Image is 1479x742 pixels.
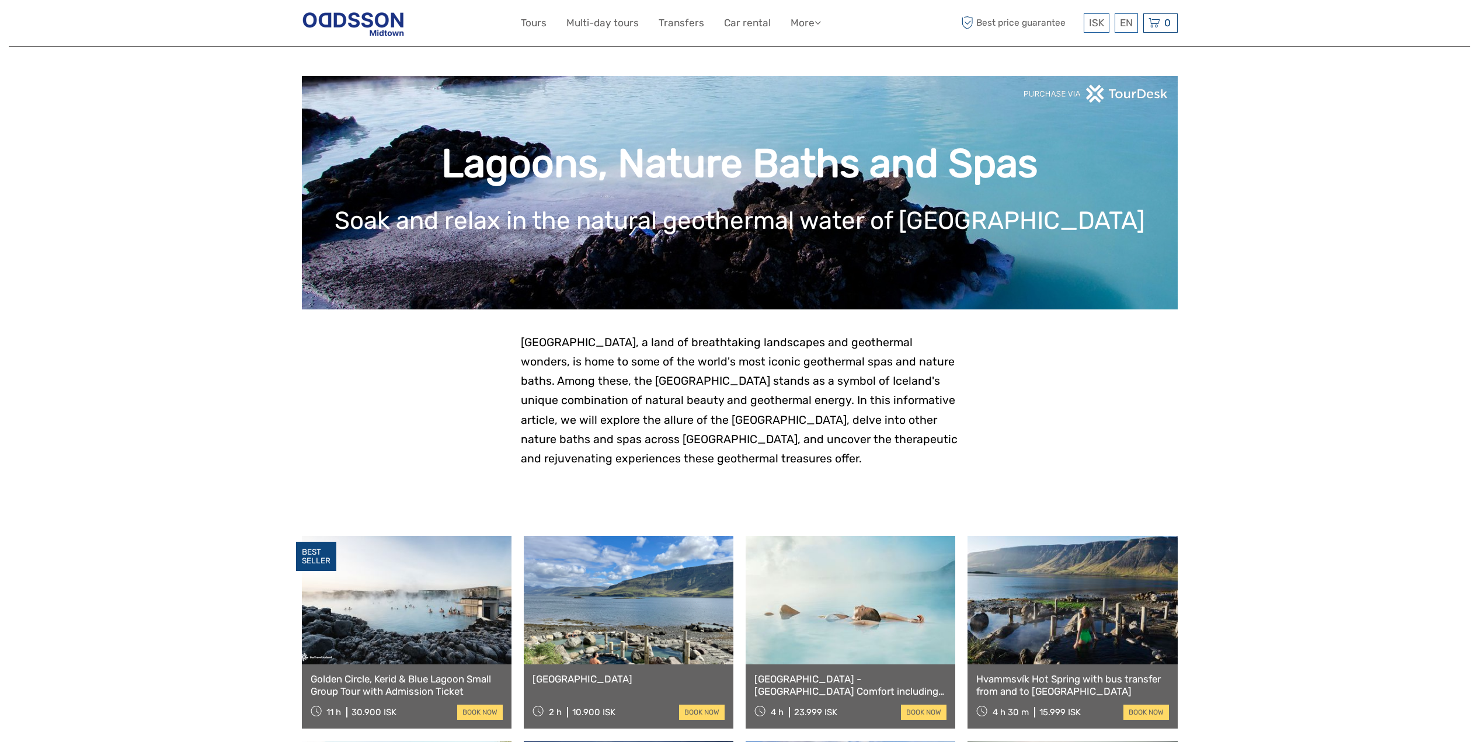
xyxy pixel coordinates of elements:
a: book now [1123,705,1169,720]
a: book now [679,705,725,720]
div: 30.900 ISK [352,707,396,717]
a: Transfers [659,15,704,32]
div: 15.999 ISK [1039,707,1081,717]
h1: Lagoons, Nature Baths and Spas [319,140,1160,187]
a: book now [457,705,503,720]
a: Multi-day tours [566,15,639,32]
h1: Soak and relax in the natural geothermal water of [GEOGRAPHIC_DATA] [319,206,1160,235]
div: BEST SELLER [296,542,336,571]
a: [GEOGRAPHIC_DATA] - [GEOGRAPHIC_DATA] Comfort including admission [754,673,946,697]
span: ISK [1089,17,1104,29]
img: Reykjavik Residence [302,9,405,37]
div: 23.999 ISK [794,707,837,717]
img: PurchaseViaTourDeskwhite.png [1023,85,1169,103]
span: 11 h [326,707,341,717]
a: Tours [521,15,547,32]
a: Golden Circle, Kerid & Blue Lagoon Small Group Tour with Admission Ticket [311,673,503,697]
a: [GEOGRAPHIC_DATA] [533,673,725,685]
div: 10.900 ISK [572,707,615,717]
span: 2 h [549,707,562,717]
span: 4 h [771,707,784,717]
a: Car rental [724,15,771,32]
span: 4 h 30 m [993,707,1029,717]
span: [GEOGRAPHIC_DATA], a land of breathtaking landscapes and geothermal wonders, is home to some of t... [521,336,958,465]
div: EN [1115,13,1138,33]
a: Hvammsvík Hot Spring with bus transfer from and to [GEOGRAPHIC_DATA] [976,673,1168,697]
a: book now [901,705,946,720]
span: Best price guarantee [959,13,1081,33]
a: More [791,15,821,32]
span: 0 [1163,17,1172,29]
